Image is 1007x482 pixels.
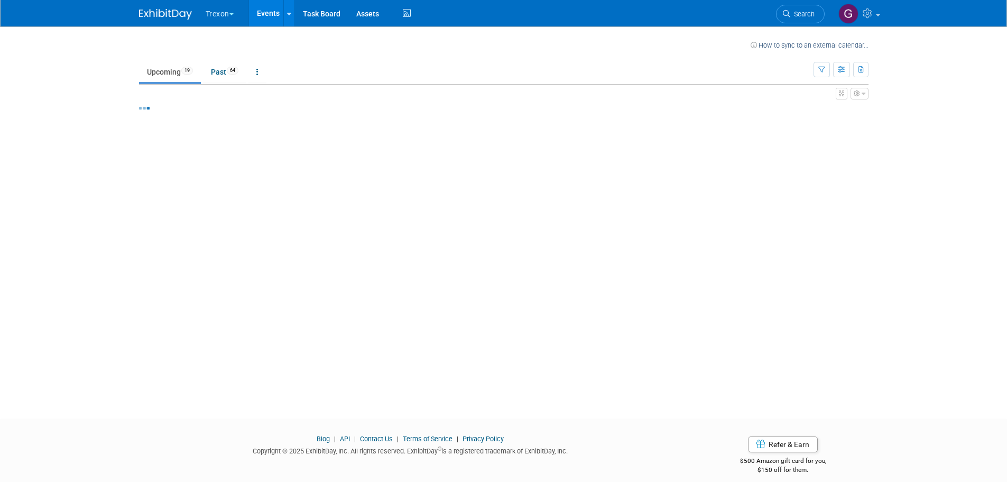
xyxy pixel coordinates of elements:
span: 64 [227,67,238,75]
span: | [394,435,401,443]
img: Gary Cassidy [838,4,858,24]
div: $150 off for them. [698,466,869,475]
a: Blog [317,435,330,443]
img: ExhibitDay [139,9,192,20]
a: Contact Us [360,435,393,443]
a: Search [776,5,825,23]
a: Terms of Service [403,435,452,443]
div: Copyright © 2025 ExhibitDay, Inc. All rights reserved. ExhibitDay is a registered trademark of Ex... [139,444,682,456]
span: | [454,435,461,443]
span: Search [790,10,815,18]
a: Refer & Earn [748,436,818,452]
span: 19 [181,67,193,75]
a: Upcoming19 [139,62,201,82]
div: $500 Amazon gift card for you, [698,450,869,474]
img: loading... [139,107,150,110]
a: How to sync to an external calendar... [751,41,869,49]
span: | [352,435,358,443]
a: Privacy Policy [463,435,504,443]
a: Past64 [203,62,246,82]
span: | [331,435,338,443]
a: API [340,435,350,443]
sup: ® [438,446,441,452]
